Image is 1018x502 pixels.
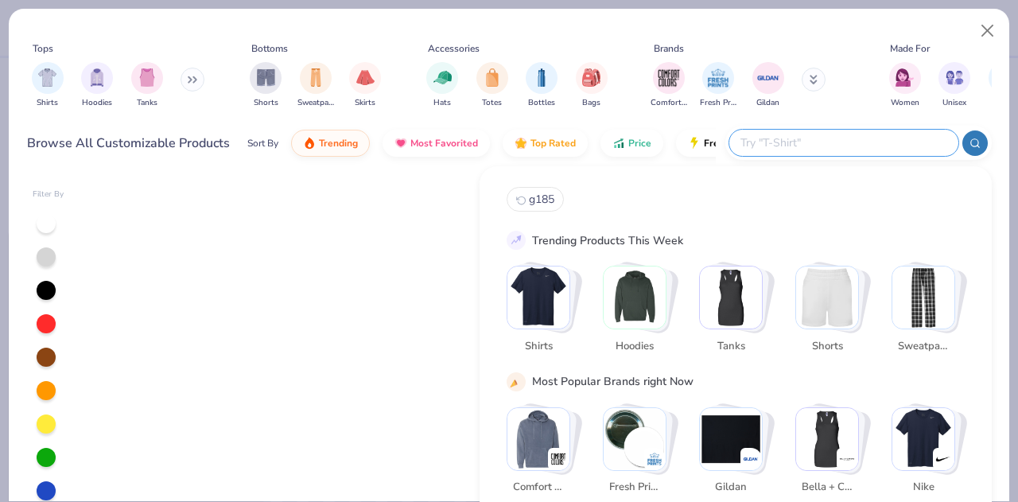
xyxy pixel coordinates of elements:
input: Try "T-Shirt" [739,134,947,152]
button: Stack Card Button Nike [892,407,965,502]
img: Gildan Image [756,66,780,90]
span: Skirts [355,97,375,109]
img: Nike [935,451,951,467]
div: Tops [33,41,53,56]
img: Comfort Colors Image [657,66,681,90]
img: Shirts [507,267,569,329]
img: Totes Image [484,68,501,87]
button: filter button [700,62,736,109]
img: Shirts Image [38,68,56,87]
span: Gildan [705,480,757,496]
img: Hoodies [604,267,666,329]
img: Sweatpants Image [307,68,324,87]
span: Top Rated [530,137,576,150]
div: filter for Bottles [526,62,558,109]
div: filter for Hats [426,62,458,109]
div: Accessories [428,41,480,56]
div: Browse All Customizable Products [27,134,230,153]
img: Hoodies Image [88,68,106,87]
button: filter button [81,62,113,109]
div: Trending Products This Week [532,232,683,249]
img: trending.gif [303,137,316,150]
img: trend_line.gif [509,233,523,247]
img: Bella + Canvas [839,451,855,467]
div: filter for Women [889,62,921,109]
button: Stack Card Button Gildan [699,407,772,502]
button: Stack Card Button Shirts [507,266,580,360]
span: Comfort Colors [513,480,565,496]
div: filter for Comfort Colors [651,62,687,109]
span: Sweatpants [898,339,950,355]
img: Nike [892,408,954,470]
button: Stack Card Button Comfort Colors [507,407,580,502]
button: filter button [576,62,608,109]
button: filter button [32,62,64,109]
span: Shorts [802,339,853,355]
span: Hoodies [609,339,661,355]
span: Price [628,137,651,150]
img: Fresh Prints [647,451,662,467]
span: Tanks [137,97,157,109]
button: Fresh Prints Flash [676,130,860,157]
button: Stack Card Button Sweatpants [892,266,965,360]
img: Fresh Prints [604,408,666,470]
img: Comfort Colors [507,408,569,470]
div: filter for Unisex [938,62,970,109]
img: Gildan [700,408,762,470]
div: filter for Fresh Prints [700,62,736,109]
img: party_popper.gif [509,375,523,389]
img: Women Image [896,68,914,87]
button: filter button [526,62,558,109]
button: filter button [131,62,163,109]
div: Filter By [33,189,64,200]
button: filter button [297,62,334,109]
span: Unisex [942,97,966,109]
button: filter button [250,62,282,109]
img: Tanks [700,267,762,329]
span: Sweatpants [297,97,334,109]
span: Bags [582,97,600,109]
img: Shorts Image [257,68,275,87]
div: filter for Gildan [752,62,784,109]
span: Hats [433,97,451,109]
img: Tanks Image [138,68,156,87]
button: Close [973,16,1003,46]
img: Bella + Canvas [796,408,858,470]
span: Shorts [254,97,278,109]
img: Comfort Colors [550,451,566,467]
div: filter for Bags [576,62,608,109]
div: filter for Shirts [32,62,64,109]
div: Sort By [247,136,278,150]
button: filter button [752,62,784,109]
button: filter button [938,62,970,109]
button: Price [600,130,663,157]
img: Gildan [743,451,759,467]
button: filter button [651,62,687,109]
span: g185 [529,192,554,207]
div: filter for Shorts [250,62,282,109]
div: filter for Hoodies [81,62,113,109]
button: Top Rated [503,130,588,157]
button: filter button [426,62,458,109]
span: Fresh Prints Flash [704,137,786,150]
button: Stack Card Button Hoodies [603,266,676,360]
span: Tanks [705,339,757,355]
div: Brands [654,41,684,56]
img: Bags Image [582,68,600,87]
div: filter for Sweatpants [297,62,334,109]
img: Sweatpants [892,267,954,329]
button: Stack Card Button Tanks [699,266,772,360]
div: filter for Tanks [131,62,163,109]
img: Bottles Image [533,68,550,87]
span: Fresh Prints [700,97,736,109]
span: Comfort Colors [651,97,687,109]
span: Gildan [756,97,779,109]
button: g1850 [507,187,564,212]
span: Women [891,97,919,109]
img: Fresh Prints Image [706,66,730,90]
span: Nike [898,480,950,496]
button: Stack Card Button Fresh Prints [603,407,676,502]
img: Shorts [796,267,858,329]
span: Totes [482,97,502,109]
div: Made For [890,41,930,56]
